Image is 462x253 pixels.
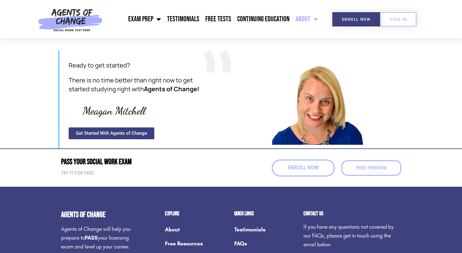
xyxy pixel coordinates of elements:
b: Agents of Change! [144,85,199,93]
h2: Pass Your Social Work Exam [61,158,228,166]
h2: Quick Links [234,211,297,217]
span: Free Preview [356,166,387,170]
h4: Agents of Change [61,211,135,219]
p: Ready to get started? [69,61,207,70]
a: Continuing Education [234,12,293,27]
a: Free Preview [341,160,401,176]
span: If you have any questions not covered by our FAQs, please get in touch using the email below [303,224,394,248]
h2: Contact us [303,211,401,217]
a: Get Started With Agents of Change [69,127,154,139]
a: Exam Prep [125,12,164,27]
strong: Try it for free [61,170,94,176]
span: SIGN IN [390,17,407,21]
span: Get Started With Agents of Change [76,131,147,136]
a: About [293,12,321,27]
p: Agents of Change will help you prepare to your licensing exam and level up your career. [61,225,135,251]
a: About [165,223,228,237]
span: Enroll Now [342,17,370,21]
a: Enroll Now [272,159,335,176]
a: Testimonials [234,223,297,237]
nav: Menu [105,12,321,27]
a: Testimonials [164,12,202,27]
a: SIGN IN [380,12,416,26]
a: Free Resources [165,237,228,251]
p: There is no time better than right now to get started studying right with [69,76,207,94]
a: Free Tests [202,12,234,27]
h2: Explore [165,211,228,217]
a: FAQs [234,237,297,251]
a: Enroll Now [332,12,380,26]
strong: PASS [85,234,98,241]
span: Enroll Now [288,165,319,171]
img: signature (1) [69,99,160,121]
